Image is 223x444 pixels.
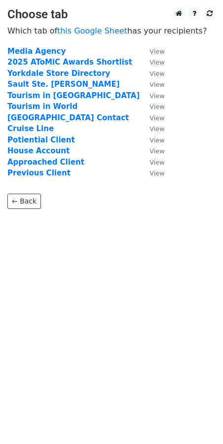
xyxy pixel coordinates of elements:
[7,26,216,36] p: Which tab of has your recipients?
[149,92,164,100] small: View
[149,125,164,133] small: View
[7,194,41,209] a: ← Back
[149,114,164,122] small: View
[149,70,164,77] small: View
[7,7,216,22] h3: Choose tab
[7,80,120,89] a: Sault Ste. [PERSON_NAME]
[7,146,70,155] a: House Account
[7,136,75,144] a: Potiential Client
[7,102,77,111] a: Tourism in World
[7,91,140,100] a: Tourism in [GEOGRAPHIC_DATA]
[149,59,164,66] small: View
[140,47,164,56] a: View
[7,158,84,167] a: Approached Client
[7,58,132,67] a: 2025 AToMiC Awards Shortlist
[140,158,164,167] a: View
[149,147,164,155] small: View
[7,113,129,122] a: [GEOGRAPHIC_DATA] Contact
[140,169,164,177] a: View
[140,113,164,122] a: View
[7,124,54,133] a: Cruise Line
[140,102,164,111] a: View
[140,58,164,67] a: View
[140,69,164,78] a: View
[149,137,164,144] small: View
[149,81,164,88] small: View
[57,26,127,35] a: this Google Sheet
[149,48,164,55] small: View
[149,170,164,177] small: View
[140,124,164,133] a: View
[140,136,164,144] a: View
[7,169,71,177] a: Previous Client
[149,159,164,166] small: View
[149,103,164,110] small: View
[140,80,164,89] a: View
[7,47,66,56] a: Media Agency
[7,69,110,78] a: Yorkdale Store Directory
[140,91,164,100] a: View
[140,146,164,155] a: View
